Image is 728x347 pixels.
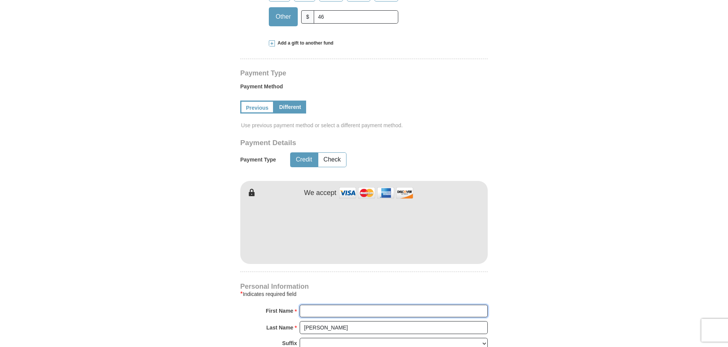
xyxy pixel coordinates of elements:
span: Other [272,11,295,22]
label: Payment Method [240,83,488,94]
span: Use previous payment method or select a different payment method. [241,122,489,129]
h4: Payment Type [240,70,488,76]
h5: Payment Type [240,157,276,163]
h4: We accept [304,189,337,197]
img: credit cards accepted [338,185,414,201]
a: Different [274,101,306,114]
strong: Last Name [267,322,294,333]
h4: Personal Information [240,283,488,289]
span: Add a gift to another fund [275,40,334,46]
strong: First Name [266,305,293,316]
div: Indicates required field [240,289,488,299]
button: Check [318,153,346,167]
input: Other Amount [314,10,398,24]
a: Previous [240,101,274,114]
button: Credit [291,153,318,167]
h3: Payment Details [240,139,434,147]
span: $ [301,10,314,24]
